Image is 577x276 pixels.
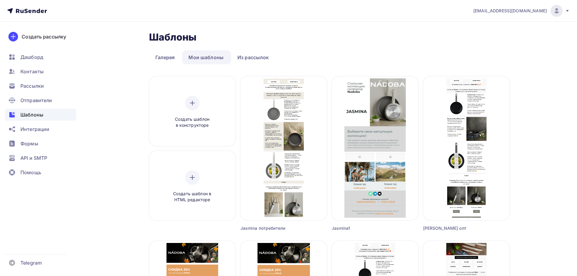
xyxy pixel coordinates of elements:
span: Дашборд [20,53,43,61]
span: [EMAIL_ADDRESS][DOMAIN_NAME] [473,8,547,14]
div: [PERSON_NAME] опт [423,225,488,231]
span: Помощь [20,169,41,176]
span: Создать шаблон в HTML редакторе [164,191,221,203]
a: [EMAIL_ADDRESS][DOMAIN_NAME] [473,5,570,17]
a: Рассылки [5,80,76,92]
span: Интеграции [20,126,49,133]
a: Формы [5,138,76,150]
a: Отправители [5,94,76,106]
a: Контакты [5,65,76,77]
a: Мои шаблоны [182,50,230,64]
span: Рассылки [20,82,44,89]
div: Jasmina потребители [240,225,305,231]
a: Дашборд [5,51,76,63]
span: API и SMTP [20,154,47,162]
span: Отправители [20,97,52,104]
span: Создать шаблон в конструкторе [164,116,221,129]
div: Создать рассылку [22,33,66,40]
span: Шаблоны [20,111,43,118]
div: Jasmina1 [332,225,397,231]
h2: Шаблоны [149,31,197,43]
span: Контакты [20,68,44,75]
a: Галерея [149,50,181,64]
span: Формы [20,140,38,147]
a: Из рассылок [231,50,275,64]
span: Telegram [20,259,42,266]
a: Шаблоны [5,109,76,121]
